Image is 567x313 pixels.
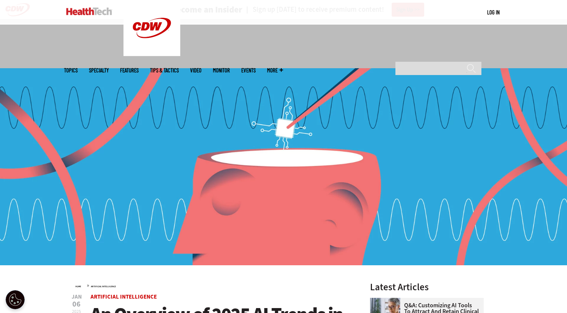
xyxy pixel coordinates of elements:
a: Home [75,285,81,288]
a: Video [190,67,201,73]
span: Jan [72,294,82,300]
div: User menu [487,8,500,16]
div: » [75,282,350,288]
a: Artificial Intelligence [91,293,157,300]
a: Features [120,67,139,73]
a: Tips & Tactics [150,67,179,73]
img: Home [66,8,112,15]
a: Events [241,67,256,73]
h3: Latest Articles [370,282,484,292]
a: Log in [487,9,500,16]
a: CDW [123,50,180,58]
a: MonITor [213,67,230,73]
a: doctor on laptop [370,298,404,304]
span: Topics [64,67,78,73]
span: More [267,67,283,73]
div: Cookie Settings [6,290,25,309]
a: Artificial Intelligence [91,285,116,288]
button: Open Preferences [6,290,25,309]
span: Specialty [89,67,109,73]
span: 06 [72,300,82,308]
